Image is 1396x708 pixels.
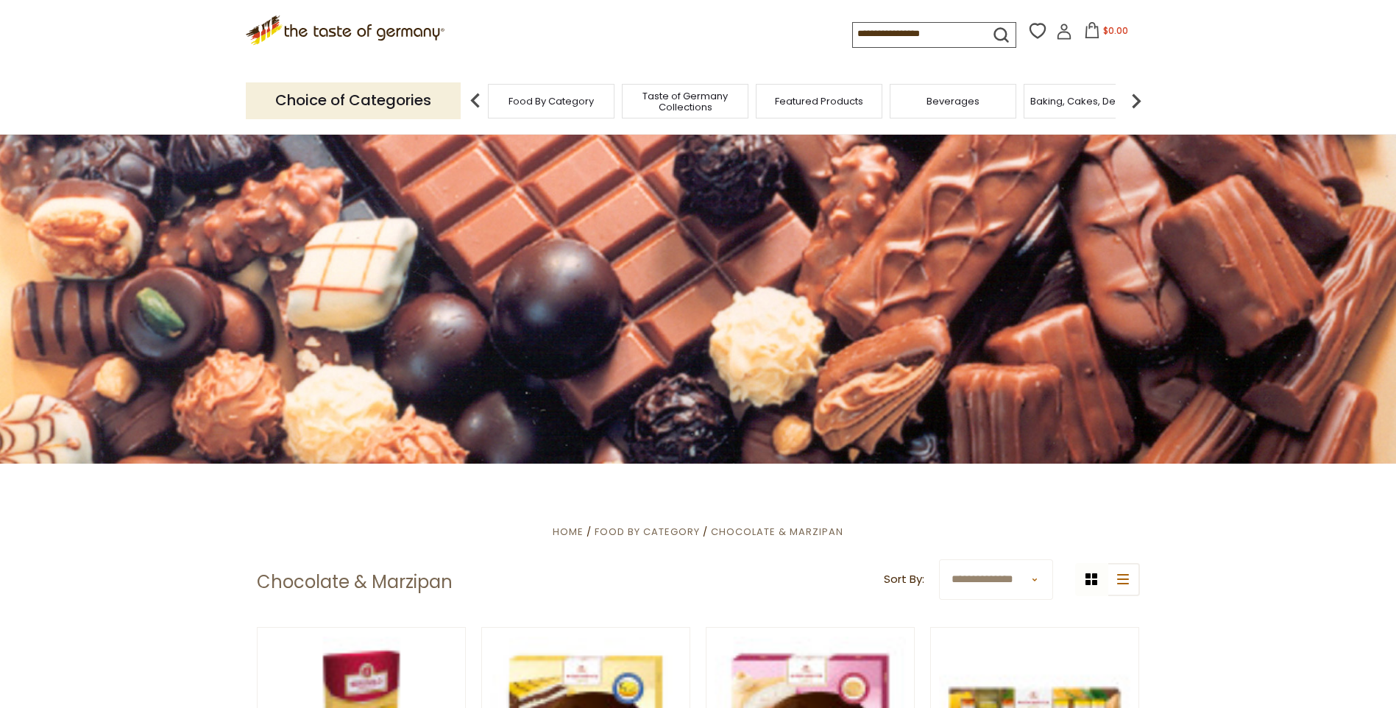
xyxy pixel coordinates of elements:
a: Beverages [926,96,979,107]
a: Chocolate & Marzipan [711,525,843,539]
a: Featured Products [775,96,863,107]
h1: Chocolate & Marzipan [257,571,453,593]
a: Taste of Germany Collections [626,91,744,113]
a: Food By Category [595,525,700,539]
p: Choice of Categories [246,82,461,118]
span: $0.00 [1103,24,1128,37]
img: next arrow [1122,86,1151,116]
a: Baking, Cakes, Desserts [1030,96,1144,107]
button: $0.00 [1075,22,1138,44]
img: previous arrow [461,86,490,116]
a: Home [553,525,584,539]
a: Food By Category [509,96,594,107]
label: Sort By: [884,570,924,589]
